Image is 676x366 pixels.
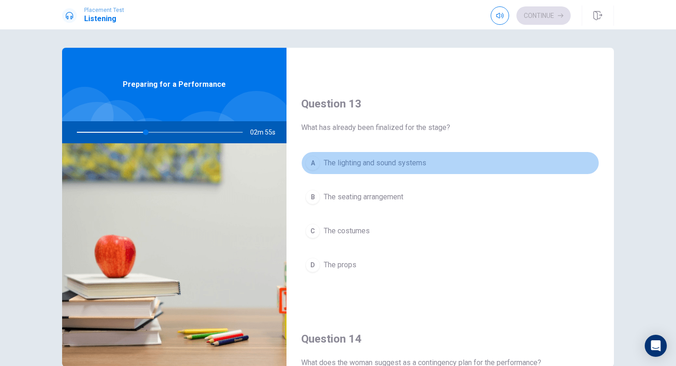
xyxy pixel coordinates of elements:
[301,122,599,133] span: What has already been finalized for the stage?
[301,220,599,242] button: CThe costumes
[305,258,320,272] div: D
[301,152,599,175] button: AThe lighting and sound systems
[324,191,403,203] span: The seating arrangement
[305,190,320,204] div: B
[305,156,320,170] div: A
[301,332,599,346] h4: Question 14
[301,186,599,208] button: BThe seating arrangement
[84,13,124,24] h1: Listening
[250,121,283,143] span: 02m 55s
[645,335,667,357] div: Open Intercom Messenger
[301,96,599,111] h4: Question 13
[324,225,370,236] span: The costumes
[84,7,124,13] span: Placement Test
[305,224,320,238] div: C
[123,79,226,90] span: Preparing for a Performance
[324,259,356,270] span: The props
[301,253,599,276] button: DThe props
[324,158,426,169] span: The lighting and sound systems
